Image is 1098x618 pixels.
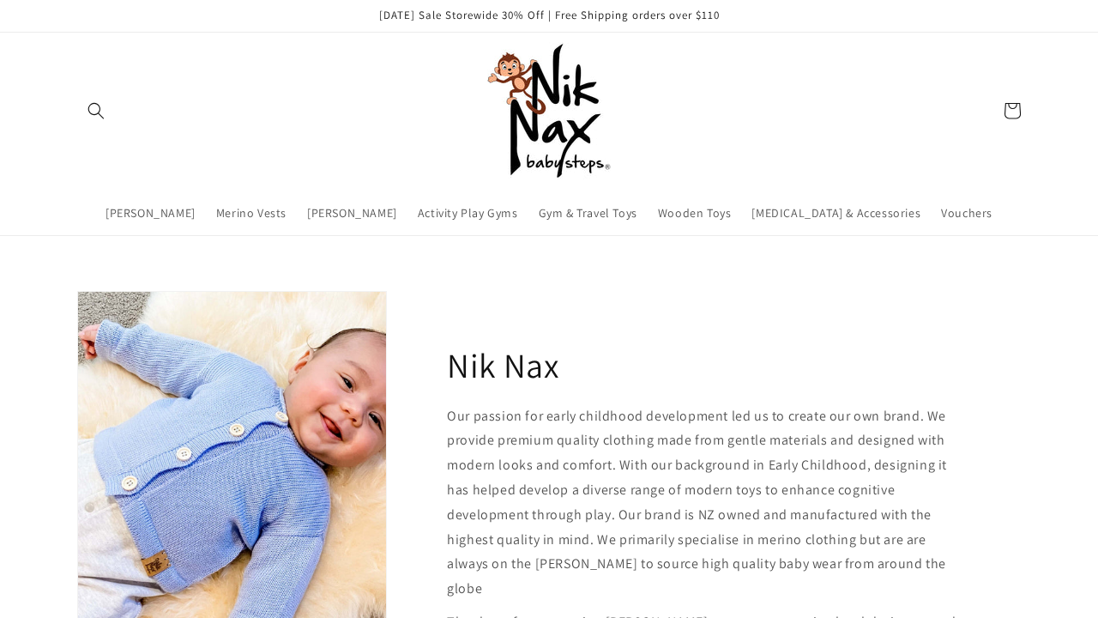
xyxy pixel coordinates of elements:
a: Activity Play Gyms [407,195,528,231]
a: Wooden Toys [648,195,742,231]
summary: Search [77,92,115,130]
a: Vouchers [931,195,1003,231]
span: Merino Vests [216,205,287,221]
span: [PERSON_NAME] [307,205,397,221]
span: Activity Play Gyms [418,205,518,221]
span: [DATE] Sale Storewide 30% Off | Free Shipping orders over $110 [379,8,720,22]
a: Merino Vests [206,195,297,231]
span: [MEDICAL_DATA] & Accessories [751,205,920,221]
a: [PERSON_NAME] [297,195,407,231]
p: Our passion for early childhood development led us to create our own brand. We provide premium qu... [447,404,961,602]
a: [PERSON_NAME] [95,195,206,231]
a: Gym & Travel Toys [528,195,648,231]
span: Wooden Toys [658,205,732,221]
h2: Nik Nax [447,342,558,387]
span: Gym & Travel Toys [539,205,637,221]
span: [PERSON_NAME] [106,205,196,221]
span: Vouchers [941,205,992,221]
img: Nik Nax [480,42,618,179]
a: [MEDICAL_DATA] & Accessories [741,195,931,231]
a: Nik Nax [474,36,624,186]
